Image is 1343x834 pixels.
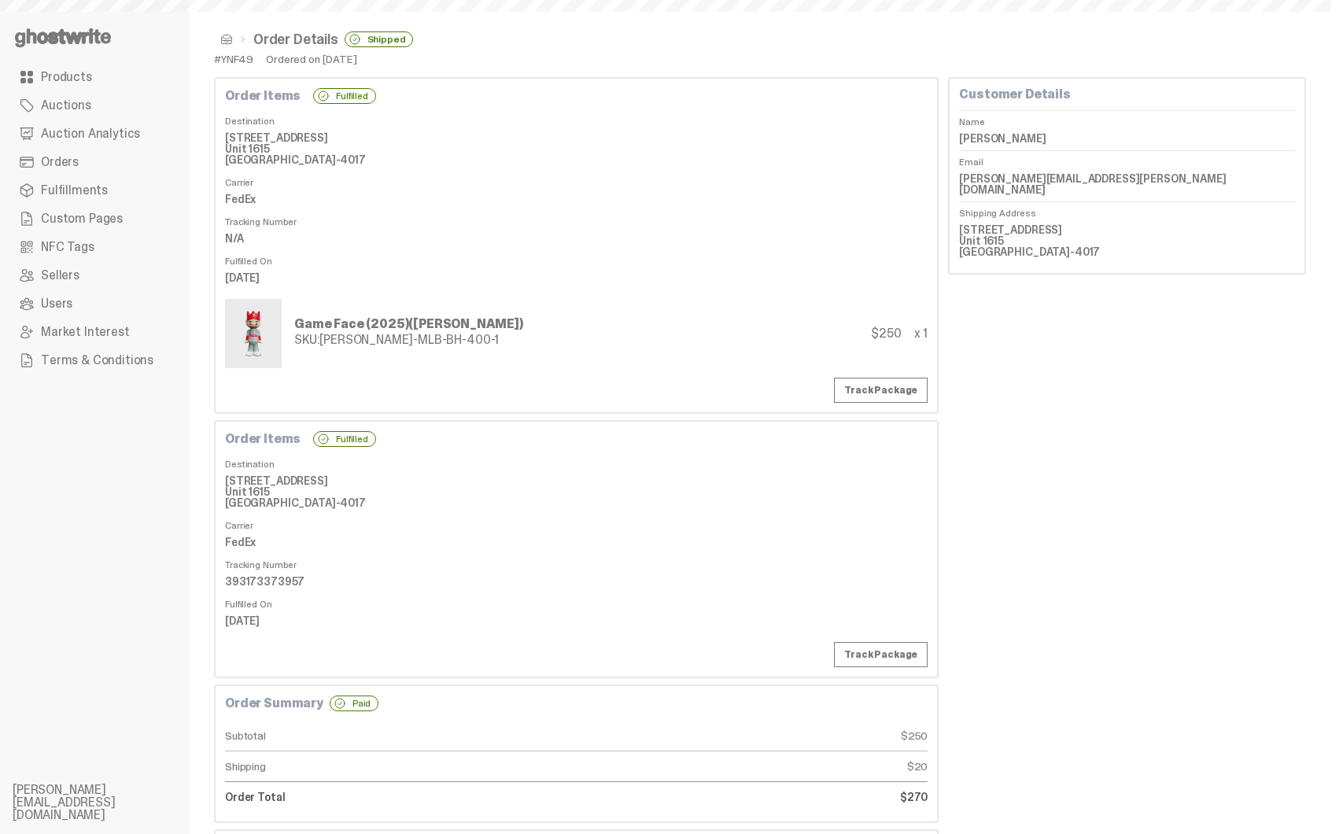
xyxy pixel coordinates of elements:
[13,318,176,346] a: Market Interest
[13,63,176,91] a: Products
[225,554,928,570] dt: Tracking Number
[313,431,376,447] div: Fulfilled
[13,346,176,375] a: Terms & Conditions
[41,71,92,83] span: Products
[13,176,176,205] a: Fulfillments
[13,120,176,148] a: Auction Analytics
[959,167,1295,201] dd: [PERSON_NAME][EMAIL_ADDRESS][PERSON_NAME][DOMAIN_NAME]
[41,241,94,253] span: NFC Tags
[225,227,928,250] dd: N/A
[13,148,176,176] a: Orders
[225,570,928,593] dd: 393173373957
[13,233,176,261] a: NFC Tags
[959,150,1295,167] dt: Email
[41,184,108,197] span: Fulfillments
[41,297,72,310] span: Users
[225,697,323,710] b: Order Summary
[959,110,1295,127] dt: Name
[959,86,1070,102] b: Customer Details
[330,696,378,711] div: Paid
[225,211,928,227] dt: Tracking Number
[225,250,928,266] dt: Fulfilled On
[13,205,176,233] a: Custom Pages
[225,721,577,751] dt: Subtotal
[577,782,928,812] dd: $270
[225,515,928,530] dt: Carrier
[225,453,928,469] dt: Destination
[41,127,140,140] span: Auction Analytics
[225,530,928,554] dd: FedEx
[834,378,928,403] a: Track Package
[13,91,176,120] a: Auctions
[225,187,928,211] dd: FedEx
[294,331,319,348] span: SKU:
[13,784,201,821] li: [PERSON_NAME][EMAIL_ADDRESS][DOMAIN_NAME]
[225,433,301,445] b: Order Items
[577,751,928,782] dd: $20
[13,290,176,318] a: Users
[41,99,91,112] span: Auctions
[214,54,253,65] div: #YNF49
[41,156,79,168] span: Orders
[233,31,413,47] li: Order Details
[225,469,928,515] dd: [STREET_ADDRESS] Unit 1615 [GEOGRAPHIC_DATA]-4017
[834,642,928,667] a: Track Package
[871,327,901,340] div: $250
[41,326,130,338] span: Market Interest
[41,354,153,367] span: Terms & Conditions
[225,609,928,633] dd: [DATE]
[13,261,176,290] a: Sellers
[225,126,928,172] dd: [STREET_ADDRESS] Unit 1615 [GEOGRAPHIC_DATA]-4017
[313,88,376,104] div: Fulfilled
[959,201,1295,218] dt: Shipping Address
[41,269,79,282] span: Sellers
[225,172,928,187] dt: Carrier
[225,782,577,812] dt: Order Total
[294,318,523,330] div: Game Face (2025)
[959,127,1295,150] dd: [PERSON_NAME]
[225,751,577,782] dt: Shipping
[225,110,928,126] dt: Destination
[959,218,1295,264] dd: [STREET_ADDRESS] Unit 1615 [GEOGRAPHIC_DATA]-4017
[266,54,357,65] div: Ordered on [DATE]
[225,266,928,290] dd: [DATE]
[914,327,928,340] div: x 1
[408,316,523,332] span: ([PERSON_NAME])
[228,302,279,365] img: 01-ghostwrite-mlb-game-face-hero-harper-front.png
[225,593,928,609] dt: Fulfilled On
[225,90,301,102] b: Order Items
[294,334,523,346] div: [PERSON_NAME]-MLB-BH-400-1
[41,212,123,225] span: Custom Pages
[577,721,928,751] dd: $250
[345,31,414,47] div: Shipped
